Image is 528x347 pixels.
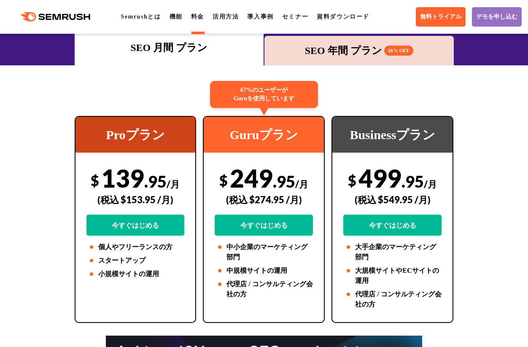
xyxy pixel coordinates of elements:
div: Proプラン [75,117,196,153]
div: SEO 年間 プラン [269,43,450,58]
a: 無料トライアル [416,7,466,27]
li: 大手企業のマーケティング部門 [343,242,442,262]
span: /月 [167,178,180,190]
div: 139 [86,163,185,236]
div: Guruプラン [204,117,324,153]
a: 導入事例 [247,13,273,20]
a: 活用方法 [213,13,239,20]
div: 499 [343,163,442,236]
span: /月 [295,178,308,190]
a: 機能 [170,13,183,20]
div: Businessプラン [332,117,453,153]
div: 249 [215,163,313,236]
span: .95 [401,172,424,191]
div: SEO 月間 プラン [79,40,260,55]
span: .95 [273,172,295,191]
span: $ [91,172,99,189]
span: $ [219,172,228,189]
li: 中規模サイトの運用 [215,266,313,276]
a: 資料ダウンロード [317,13,369,20]
a: セミナー [282,13,308,20]
span: 16% OFF [384,46,413,56]
div: 67%のユーザーが Guruを使用しています [210,81,318,108]
li: 大規模サイトやECサイトの運用 [343,266,442,286]
a: 料金 [191,13,204,20]
span: 無料トライアル [420,13,461,21]
li: 代理店 / コンサルティング会社の方 [215,279,313,299]
span: .95 [144,172,167,191]
a: 今すぐはじめる [215,215,313,236]
a: デモを申し込む [472,7,522,27]
a: Semrushとは [121,13,161,20]
span: $ [348,172,356,189]
li: 中小企業のマーケティング部門 [215,242,313,262]
span: デモを申し込む [476,13,517,21]
li: 個人やフリーランスの方 [86,242,185,252]
span: /月 [424,178,437,190]
a: 今すぐはじめる [86,215,185,236]
div: (税込 $549.95 /月) [343,185,442,215]
div: (税込 $274.95 /月) [215,185,313,215]
div: (税込 $153.95 /月) [86,185,185,215]
li: スタートアップ [86,256,185,266]
li: 小規模サイトの運用 [86,269,185,279]
a: 今すぐはじめる [343,215,442,236]
li: 代理店 / コンサルティング会社の方 [343,289,442,309]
